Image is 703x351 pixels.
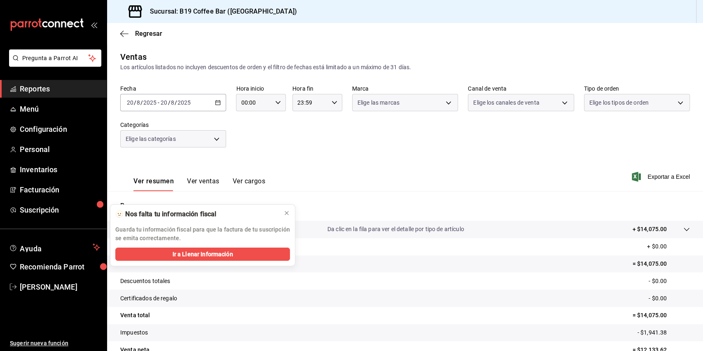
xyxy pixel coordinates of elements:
span: / [175,99,177,106]
p: Descuentos totales [120,277,170,285]
span: Elige los tipos de orden [589,98,649,107]
p: + $14,075.00 [632,225,667,234]
input: ---- [143,99,157,106]
span: Facturación [20,184,100,195]
button: Regresar [120,30,162,37]
div: 🫥 Nos falta tu información fiscal [115,210,277,219]
p: - $0.00 [649,277,690,285]
button: Ver resumen [133,177,174,191]
span: Elige las categorías [126,135,176,143]
span: Recomienda Parrot [20,261,100,272]
span: / [140,99,143,106]
span: Pregunta a Parrot AI [22,54,89,63]
span: Reportes [20,83,100,94]
span: Ir a Llenar Información [173,250,233,259]
label: Tipo de orden [584,86,690,91]
input: ---- [177,99,191,106]
button: Pregunta a Parrot AI [9,49,101,67]
input: -- [136,99,140,106]
input: -- [126,99,134,106]
label: Hora inicio [236,86,286,91]
h3: Sucursal: B19 Coffee Bar ([GEOGRAPHIC_DATA]) [143,7,297,16]
p: Guarda tu información fiscal para que la factura de tu suscripción se emita correctamente. [115,225,290,243]
div: Ventas [120,51,147,63]
p: = $14,075.00 [632,260,690,268]
label: Categorías [120,122,226,128]
span: - [158,99,159,106]
span: Elige los canales de venta [473,98,539,107]
span: Suscripción [20,204,100,215]
div: navigation tabs [133,177,265,191]
span: Menú [20,103,100,115]
span: Configuración [20,124,100,135]
span: Ayuda [20,242,89,252]
p: - $1,941.38 [638,328,690,337]
span: Inventarios [20,164,100,175]
label: Fecha [120,86,226,91]
span: Personal [20,144,100,155]
span: Sugerir nueva función [10,339,100,348]
div: Los artículos listados no incluyen descuentos de orden y el filtro de fechas está limitado a un m... [120,63,690,72]
span: Regresar [135,30,162,37]
button: Ver ventas [187,177,220,191]
button: Exportar a Excel [633,172,690,182]
span: [PERSON_NAME] [20,281,100,292]
button: Ver cargos [233,177,266,191]
p: - $0.00 [649,294,690,303]
p: Impuestos [120,328,148,337]
label: Hora fin [292,86,342,91]
label: Canal de venta [468,86,574,91]
button: open_drawer_menu [91,21,97,28]
a: Pregunta a Parrot AI [6,60,101,68]
p: Certificados de regalo [120,294,177,303]
button: Ir a Llenar Información [115,248,290,261]
p: Da clic en la fila para ver el detalle por tipo de artículo [327,225,464,234]
p: + $0.00 [647,242,690,251]
p: = $14,075.00 [632,311,690,320]
p: Venta total [120,311,150,320]
input: -- [160,99,168,106]
p: Resumen [120,201,690,211]
span: / [168,99,170,106]
span: Elige las marcas [357,98,399,107]
label: Marca [352,86,458,91]
input: -- [170,99,175,106]
span: / [134,99,136,106]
